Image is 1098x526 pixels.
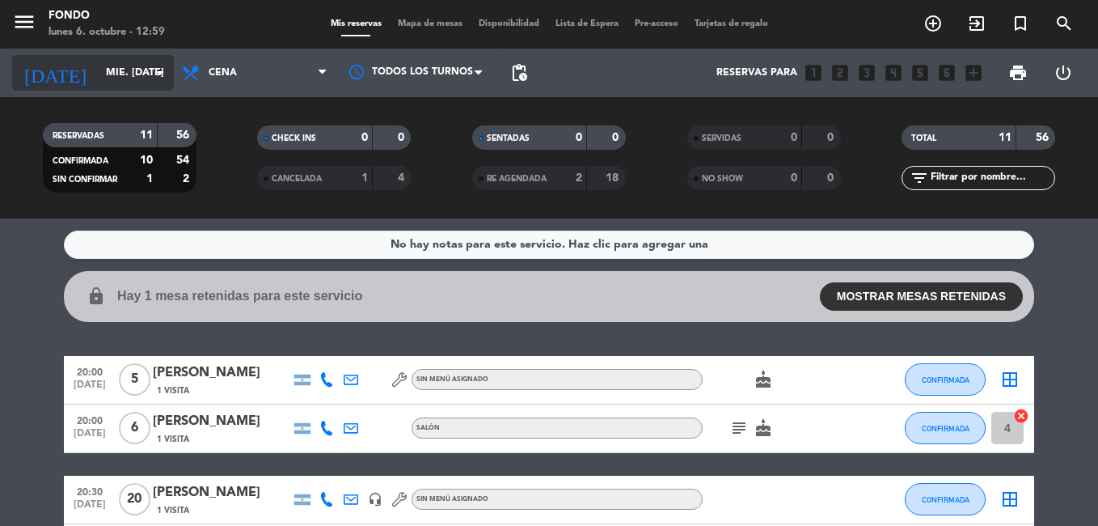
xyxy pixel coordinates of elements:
span: RE AGENDADA [487,175,547,183]
span: SENTADAS [487,134,530,142]
span: Mis reservas [323,19,390,28]
strong: 0 [827,132,837,143]
strong: 0 [612,132,622,143]
button: CONFIRMADA [905,363,986,396]
span: 20:30 [70,481,110,500]
span: [DATE] [70,499,110,518]
span: Reservas para [716,67,797,78]
i: exit_to_app [967,14,986,33]
span: NO SHOW [702,175,743,183]
i: looks_6 [936,62,957,83]
button: CONFIRMADA [905,483,986,515]
i: lock [87,286,106,306]
span: Disponibilidad [471,19,547,28]
strong: 0 [827,172,837,184]
span: 5 [119,363,150,396]
i: cancel [1013,408,1029,424]
strong: 0 [791,172,797,184]
i: turned_in_not [1011,14,1030,33]
div: LOG OUT [1041,49,1086,97]
span: 1 Visita [157,504,189,517]
span: 20 [119,483,150,515]
i: cake [754,418,773,438]
i: looks_two [830,62,851,83]
strong: 0 [361,132,368,143]
button: menu [12,10,36,40]
div: [PERSON_NAME] [153,482,290,503]
span: Mapa de mesas [390,19,471,28]
strong: 11 [999,132,1011,143]
i: border_all [1000,370,1020,389]
span: 20:00 [70,362,110,380]
strong: 0 [791,132,797,143]
div: [PERSON_NAME] [153,363,290,384]
strong: 1 [361,172,368,184]
strong: 54 [176,155,192,166]
span: CHECK INS [272,134,316,142]
span: CONFIRMADA [922,495,969,504]
span: CONFIRMADA [922,424,969,433]
span: Hay 1 mesa retenidas para este servicio [117,286,362,307]
i: border_all [1000,490,1020,509]
i: headset_mic [368,492,382,507]
span: 20:00 [70,410,110,429]
div: [PERSON_NAME] [153,411,290,432]
span: CANCELADA [272,175,322,183]
input: Filtrar por nombre... [929,169,1054,187]
span: 1 Visita [157,433,189,446]
i: looks_one [803,62,824,83]
div: Fondo [49,8,165,24]
span: print [1008,63,1028,83]
span: CONFIRMADA [53,157,108,165]
strong: 0 [398,132,408,143]
strong: 11 [140,129,153,141]
span: pending_actions [509,63,529,83]
i: search [1054,14,1074,33]
button: CONFIRMADA [905,412,986,444]
i: power_settings_new [1054,63,1073,83]
span: SERVIDAS [702,134,741,142]
span: RESERVADAS [53,132,104,140]
strong: 2 [183,173,192,185]
span: SIN CONFIRMAR [53,176,117,184]
strong: 1 [146,173,153,185]
span: Cena [209,67,237,78]
span: Pre-acceso [627,19,686,28]
i: [DATE] [12,55,98,91]
span: [DATE] [70,380,110,398]
span: Sin menú asignado [416,496,488,503]
i: add_box [963,62,984,83]
span: TOTAL [911,134,936,142]
strong: 2 [576,172,582,184]
span: Tarjetas de regalo [686,19,776,28]
i: looks_5 [910,62,931,83]
i: subject [729,418,749,438]
strong: 56 [176,129,192,141]
strong: 4 [398,172,408,184]
span: 1 Visita [157,384,189,397]
strong: 56 [1036,132,1052,143]
i: menu [12,10,36,34]
i: looks_3 [856,62,877,83]
i: looks_4 [883,62,904,83]
div: No hay notas para este servicio. Haz clic para agregar una [391,235,708,254]
span: [DATE] [70,428,110,447]
div: lunes 6. octubre - 12:59 [49,24,165,40]
span: 6 [119,412,150,444]
strong: 0 [576,132,582,143]
span: Sin menú asignado [416,376,488,383]
span: CONFIRMADA [922,375,969,384]
strong: 10 [140,155,153,166]
i: cake [754,370,773,389]
i: add_circle_outline [923,14,943,33]
strong: 18 [606,172,622,184]
span: SALÓN [416,425,440,431]
i: filter_list [910,168,929,188]
i: arrow_drop_down [150,63,170,83]
button: MOSTRAR MESAS RETENIDAS [820,282,1023,311]
span: Lista de Espera [547,19,627,28]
